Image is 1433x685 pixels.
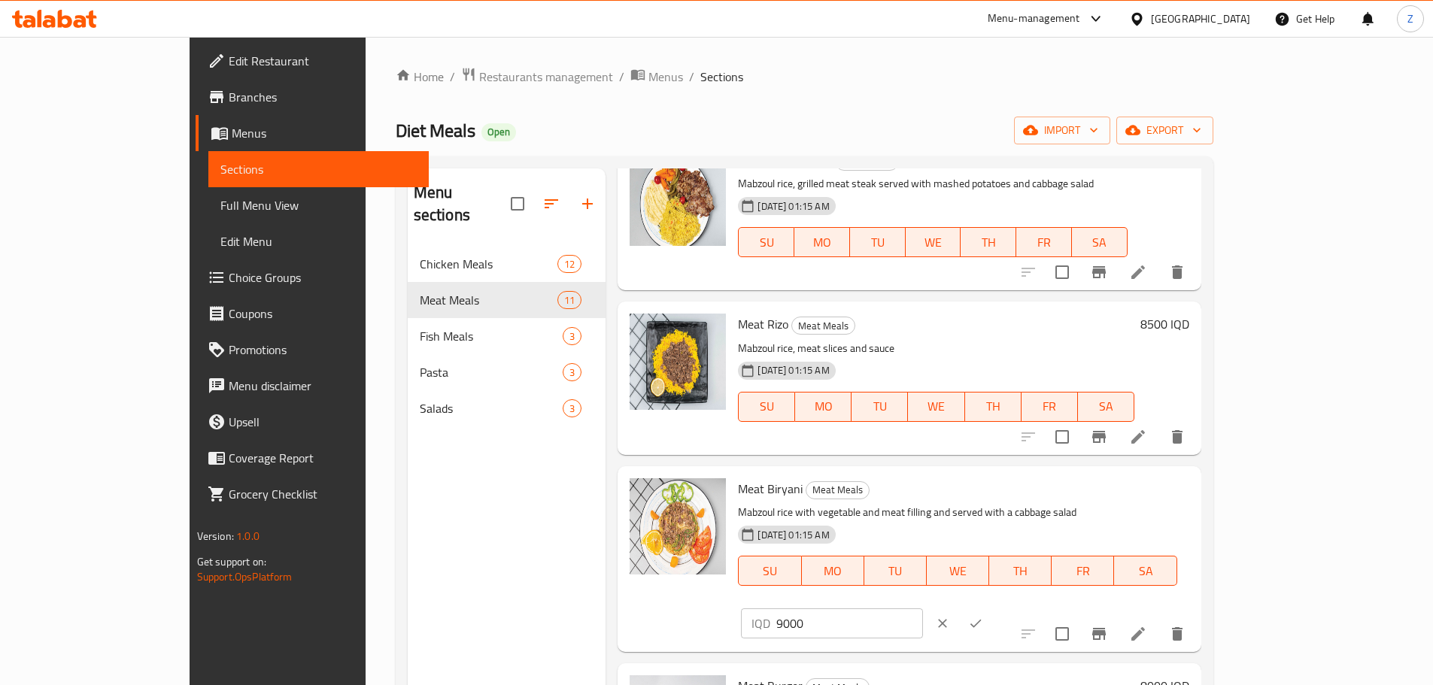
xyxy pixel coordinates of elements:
[237,526,260,546] span: 1.0.0
[738,174,1127,193] p: Mabzoul rice, grilled meat steak served with mashed potatoes and cabbage salad
[1114,556,1176,586] button: SA
[971,396,1016,417] span: TH
[220,196,417,214] span: Full Menu View
[1052,556,1114,586] button: FR
[795,392,852,422] button: MO
[745,396,789,417] span: SU
[229,485,417,503] span: Grocery Checklist
[965,392,1022,422] button: TH
[961,227,1016,257] button: TH
[229,449,417,467] span: Coverage Report
[1046,256,1078,288] span: Select to update
[738,227,794,257] button: SU
[864,556,927,586] button: TU
[1081,616,1117,652] button: Branch-specific-item
[420,255,557,273] div: Chicken Meals
[1159,419,1195,455] button: delete
[420,363,563,381] span: Pasta
[196,115,429,151] a: Menus
[196,296,429,332] a: Coupons
[557,255,581,273] div: items
[989,556,1052,586] button: TH
[801,396,846,417] span: MO
[1120,560,1170,582] span: SA
[630,150,726,246] img: Nashif Steak Meat
[396,67,1213,86] nav: breadcrumb
[533,186,569,222] span: Sort sections
[220,232,417,250] span: Edit Menu
[850,227,906,257] button: TU
[988,10,1080,28] div: Menu-management
[197,567,293,586] a: Support.OpsPlatform
[858,396,902,417] span: TU
[563,329,581,344] span: 3
[450,68,455,86] li: /
[619,68,624,86] li: /
[196,440,429,476] a: Coverage Report
[220,160,417,178] span: Sections
[502,188,533,220] span: Select all sections
[738,392,795,422] button: SU
[806,481,870,499] div: Meat Meals
[1134,150,1189,171] h6: 10000 IQD
[630,67,683,86] a: Menus
[1140,314,1189,335] h6: 8500 IQD
[420,327,563,345] div: Fish Meals
[751,199,835,214] span: [DATE] 01:15 AM
[1116,117,1213,144] button: export
[229,268,417,286] span: Choice Groups
[197,552,266,571] span: Get support on:
[852,392,908,422] button: TU
[208,187,429,223] a: Full Menu View
[408,246,606,282] div: Chicken Meals12
[1046,618,1078,650] span: Select to update
[1159,616,1195,652] button: delete
[1072,227,1128,257] button: SA
[1081,254,1117,290] button: Branch-specific-item
[408,390,606,426] div: Salads3
[1151,11,1250,27] div: [GEOGRAPHIC_DATA]
[396,114,475,147] span: Diet Meals
[414,181,512,226] h2: Menu sections
[563,399,581,417] div: items
[1026,121,1098,140] span: import
[557,291,581,309] div: items
[738,556,801,586] button: SU
[856,232,900,253] span: TU
[208,151,429,187] a: Sections
[1028,396,1072,417] span: FR
[569,186,606,222] button: Add section
[420,291,557,309] span: Meat Meals
[229,341,417,359] span: Promotions
[558,293,581,308] span: 11
[1014,117,1110,144] button: import
[196,259,429,296] a: Choice Groups
[791,317,855,335] div: Meat Meals
[229,413,417,431] span: Upsell
[197,526,234,546] span: Version:
[776,608,922,638] input: Please enter price
[630,478,726,574] img: Meat Biryani
[738,313,788,335] span: Meat Rizo
[870,560,921,582] span: TU
[995,560,1046,582] span: TH
[420,399,563,417] span: Salads
[229,52,417,70] span: Edit Restaurant
[914,396,958,417] span: WE
[1084,396,1128,417] span: SA
[196,476,429,512] a: Grocery Checklist
[1128,121,1201,140] span: export
[461,67,613,86] a: Restaurants management
[1081,419,1117,455] button: Branch-specific-item
[926,607,959,640] button: clear
[738,503,1176,522] p: Mabzoul rice with vegetable and meat filling and served with a cabbage salad
[745,232,788,253] span: SU
[751,363,835,377] span: [DATE] 01:15 AM
[196,79,429,115] a: Branches
[802,556,864,586] button: MO
[479,68,613,86] span: Restaurants management
[792,317,855,335] span: Meat Meals
[196,368,429,404] a: Menu disclaimer
[229,377,417,395] span: Menu disclaimer
[967,232,1010,253] span: TH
